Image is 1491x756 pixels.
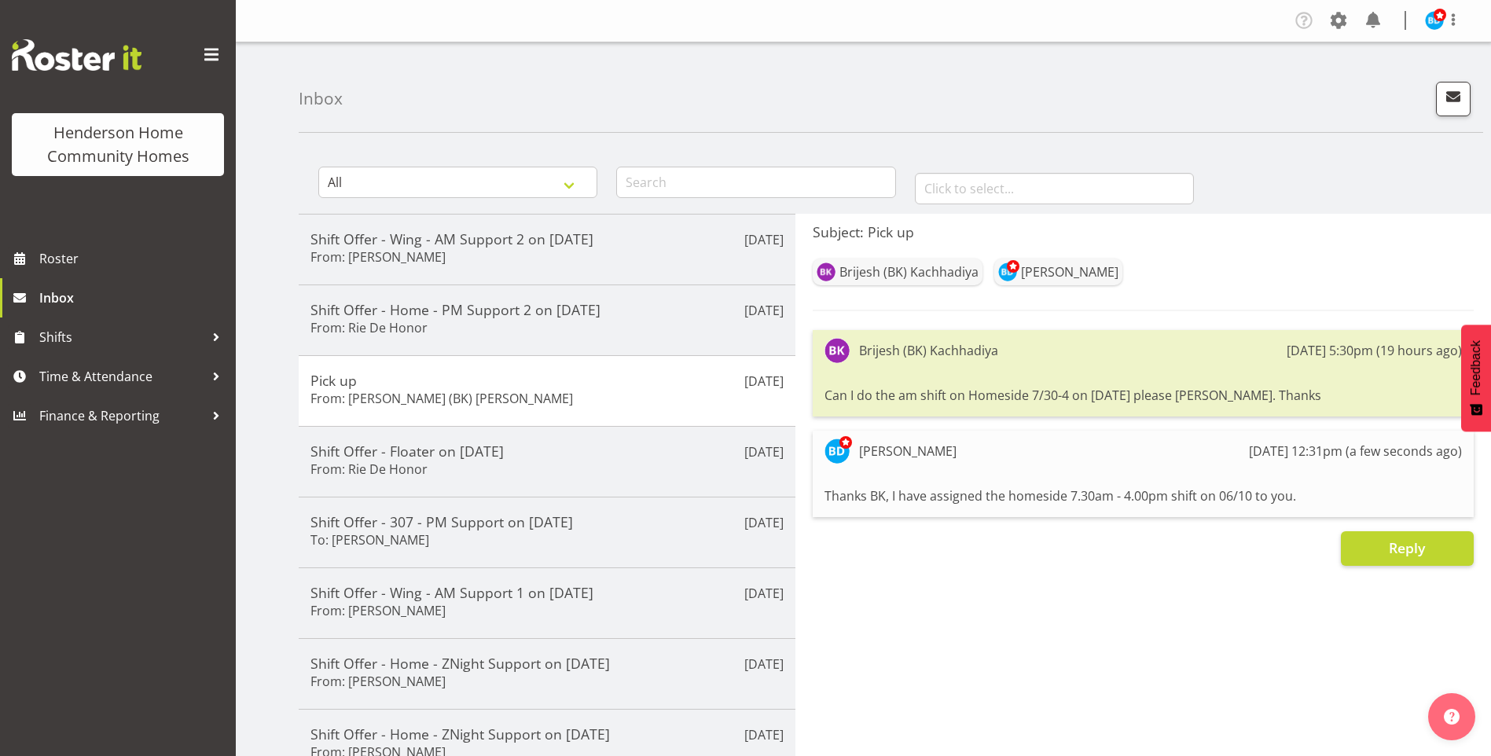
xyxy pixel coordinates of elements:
img: brijesh-kachhadiya8539.jpg [824,338,850,363]
h6: From: Rie De Honor [310,461,428,477]
span: Finance & Reporting [39,404,204,428]
p: [DATE] [744,230,784,249]
div: Can I do the am shift on Homeside 7/30-4 on [DATE] please [PERSON_NAME]. Thanks [824,382,1462,409]
h5: Shift Offer - 307 - PM Support on [DATE] [310,513,784,530]
span: Inbox [39,286,228,310]
span: Roster [39,247,228,270]
div: Henderson Home Community Homes [28,121,208,168]
img: Rosterit website logo [12,39,141,71]
div: [PERSON_NAME] [1021,262,1118,281]
h4: Inbox [299,90,343,108]
h5: Shift Offer - Home - ZNight Support on [DATE] [310,655,784,672]
h5: Pick up [310,372,784,389]
p: [DATE] [744,655,784,673]
h5: Subject: Pick up [813,223,1474,240]
h5: Shift Offer - Home - ZNight Support on [DATE] [310,725,784,743]
h6: From: Rie De Honor [310,320,428,336]
img: barbara-dunlop8515.jpg [998,262,1017,281]
img: barbara-dunlop8515.jpg [1425,11,1444,30]
div: [PERSON_NAME] [859,442,957,461]
span: Feedback [1469,340,1483,395]
h5: Shift Offer - Wing - AM Support 2 on [DATE] [310,230,784,248]
h6: From: [PERSON_NAME] (BK) [PERSON_NAME] [310,391,573,406]
div: [DATE] 12:31pm (a few seconds ago) [1249,442,1462,461]
img: barbara-dunlop8515.jpg [824,439,850,464]
p: [DATE] [744,725,784,744]
span: Time & Attendance [39,365,204,388]
h6: From: [PERSON_NAME] [310,673,446,689]
h5: Shift Offer - Wing - AM Support 1 on [DATE] [310,584,784,601]
img: brijesh-kachhadiya8539.jpg [817,262,835,281]
input: Search [616,167,895,198]
p: [DATE] [744,372,784,391]
button: Reply [1341,531,1474,566]
h6: From: [PERSON_NAME] [310,603,446,618]
div: Brijesh (BK) Kachhadiya [859,341,998,360]
div: Brijesh (BK) Kachhadiya [839,262,979,281]
div: Thanks BK, I have assigned the homeside 7.30am - 4.00pm shift on 06/10 to you. [824,483,1462,509]
img: help-xxl-2.png [1444,709,1460,725]
input: Click to select... [915,173,1194,204]
button: Feedback - Show survey [1461,325,1491,431]
h6: From: [PERSON_NAME] [310,249,446,265]
div: [DATE] 5:30pm (19 hours ago) [1287,341,1462,360]
span: Shifts [39,325,204,349]
h5: Shift Offer - Floater on [DATE] [310,442,784,460]
p: [DATE] [744,301,784,320]
span: Reply [1389,538,1425,557]
h5: Shift Offer - Home - PM Support 2 on [DATE] [310,301,784,318]
p: [DATE] [744,513,784,532]
p: [DATE] [744,442,784,461]
h6: To: [PERSON_NAME] [310,532,429,548]
p: [DATE] [744,584,784,603]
